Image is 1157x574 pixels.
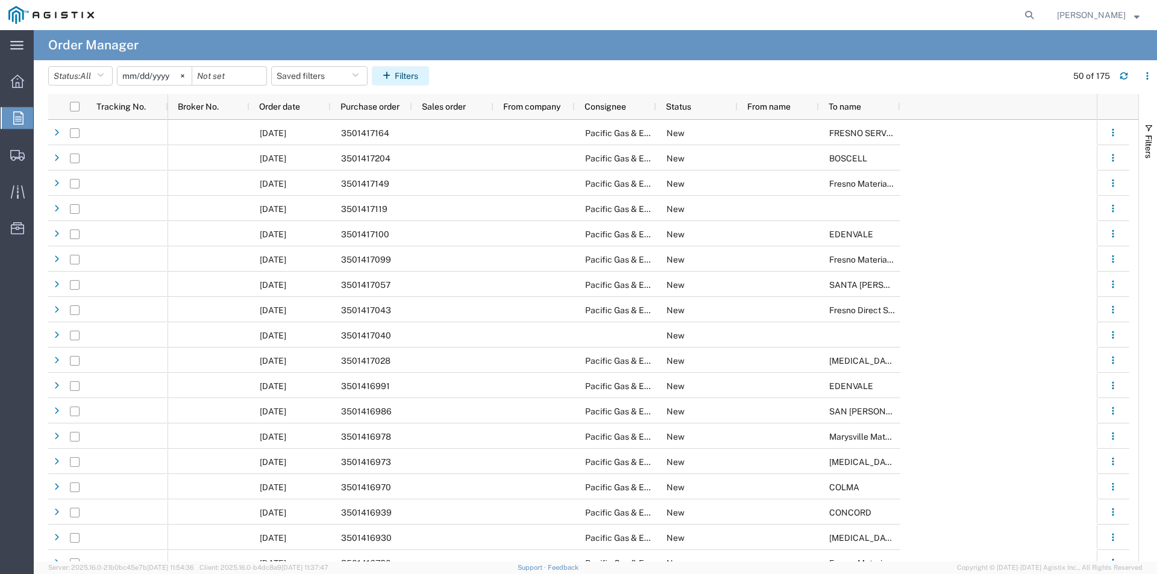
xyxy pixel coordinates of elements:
[341,558,391,568] span: 3501416780
[271,66,368,86] button: Saved filters
[957,563,1143,573] span: Copyright © [DATE]-[DATE] Agistix Inc., All Rights Reserved
[259,102,300,111] span: Order date
[666,432,685,441] span: New
[666,179,685,189] span: New
[548,564,578,571] a: Feedback
[341,179,389,189] span: 3501417149
[341,128,389,138] span: 3501417164
[147,564,194,571] span: [DATE] 11:54:36
[585,482,707,492] span: Pacific Gas & Electric Company
[341,229,389,239] span: 3501417100
[341,457,391,467] span: 3501416973
[178,102,219,111] span: Broker No.
[666,255,685,264] span: New
[666,102,691,111] span: Status
[341,432,391,441] span: 3501416978
[1073,70,1110,83] div: 50 of 175
[829,533,898,543] span: CINNABAR
[341,204,387,214] span: 3501417119
[829,432,946,441] span: Marysville Materials Receiving
[340,102,400,111] span: Purchase order
[260,432,286,441] span: 08/12/2025
[260,305,286,315] span: 08/12/2025
[585,179,707,189] span: Pacific Gas & Electric Company
[48,30,139,60] h4: Order Manager
[372,66,429,86] button: Filters
[518,564,548,571] a: Support
[8,6,94,24] img: logo
[585,229,707,239] span: Pacific Gas & Electric Company
[829,102,861,111] span: To name
[666,229,685,239] span: New
[829,280,1001,290] span: SANTA CRUZ SERVICE CENTER
[341,482,391,492] span: 3501416970
[666,533,685,543] span: New
[341,305,391,315] span: 3501417043
[199,564,328,571] span: Client: 2025.16.0-b4dc8a9
[585,533,707,543] span: Pacific Gas & Electric Company
[260,558,286,568] span: 08/11/2025
[260,255,286,264] span: 08/13/2025
[260,280,286,290] span: 08/12/2025
[341,356,390,366] span: 3501417028
[585,280,707,290] span: Pacific Gas & Electric Company
[260,331,286,340] span: 08/12/2025
[829,407,918,416] span: SAN CARLOS
[260,154,286,163] span: 08/13/2025
[260,229,286,239] span: 08/13/2025
[666,457,685,467] span: New
[585,381,707,391] span: Pacific Gas & Electric Company
[829,154,867,163] span: BOSCELL
[666,508,685,517] span: New
[829,558,933,568] span: Fresno Materials Receiving
[341,407,392,416] span: 3501416986
[666,407,685,416] span: New
[260,204,286,214] span: 08/13/2025
[585,508,707,517] span: Pacific Gas & Electric Company
[341,280,390,290] span: 3501417057
[260,381,286,391] span: 08/12/2025
[118,67,192,85] input: Not set
[747,102,791,111] span: From name
[829,356,898,366] span: CINNABAR
[666,305,685,315] span: New
[422,102,466,111] span: Sales order
[260,128,286,138] span: 08/13/2025
[829,457,898,467] span: CINNABAR
[1144,135,1153,158] span: Filters
[666,280,685,290] span: New
[260,482,286,492] span: 08/12/2025
[829,128,936,138] span: FRESNO SERVICE CENTER
[666,204,685,214] span: New
[585,407,707,416] span: Pacific Gas & Electric Company
[260,508,286,517] span: 08/12/2025
[585,558,707,568] span: Pacific Gas & Electric Company
[829,482,859,492] span: COLMA
[281,564,328,571] span: [DATE] 11:37:47
[666,128,685,138] span: New
[503,102,560,111] span: From company
[666,558,685,568] span: New
[48,564,194,571] span: Server: 2025.16.0-21b0bc45e7b
[666,154,685,163] span: New
[341,533,392,543] span: 3501416930
[341,154,390,163] span: 3501417204
[341,381,390,391] span: 3501416991
[341,508,392,517] span: 3501416939
[829,255,919,264] span: Fresno Material Facility
[80,71,91,81] span: All
[48,66,113,86] button: Status:All
[260,457,286,467] span: 08/12/2025
[1057,8,1126,22] span: Greg Gonzales
[585,128,707,138] span: Pacific Gas & Electric Company
[666,331,685,340] span: New
[829,229,873,239] span: EDENVALE
[829,508,871,517] span: CONCORD
[260,179,286,189] span: 08/13/2025
[666,381,685,391] span: New
[585,305,707,315] span: Pacific Gas & Electric Company
[260,533,286,543] span: 08/12/2025
[585,204,707,214] span: Pacific Gas & Electric Company
[585,154,707,163] span: Pacific Gas & Electric Company
[585,432,707,441] span: Pacific Gas & Electric Company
